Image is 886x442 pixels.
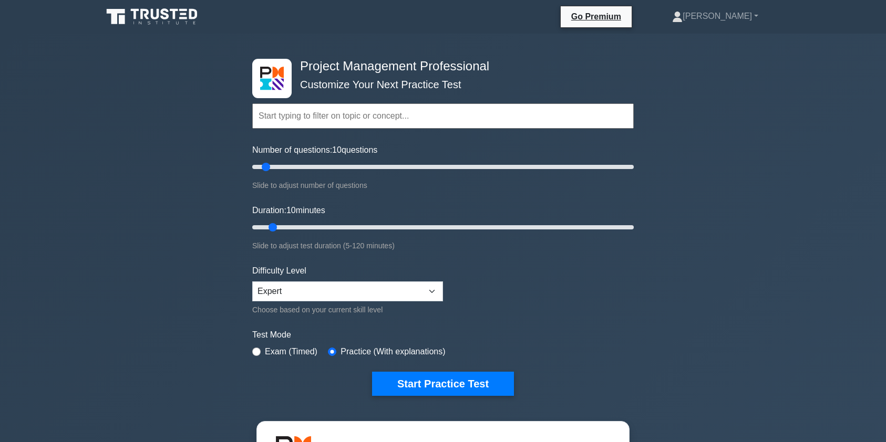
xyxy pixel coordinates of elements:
label: Number of questions: questions [252,144,377,156]
div: Slide to adjust number of questions [252,179,634,192]
input: Start typing to filter on topic or concept... [252,103,634,129]
span: 10 [332,145,342,154]
a: [PERSON_NAME] [647,6,784,27]
label: Exam (Timed) [265,345,317,358]
label: Practice (With explanations) [341,345,445,358]
label: Test Mode [252,329,634,341]
div: Choose based on your current skill level [252,303,443,316]
span: 10 [286,206,296,215]
div: Slide to adjust test duration (5-120 minutes) [252,239,634,252]
label: Duration: minutes [252,204,325,217]
label: Difficulty Level [252,265,306,277]
a: Go Premium [565,10,627,23]
h4: Project Management Professional [296,59,582,74]
button: Start Practice Test [372,372,514,396]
